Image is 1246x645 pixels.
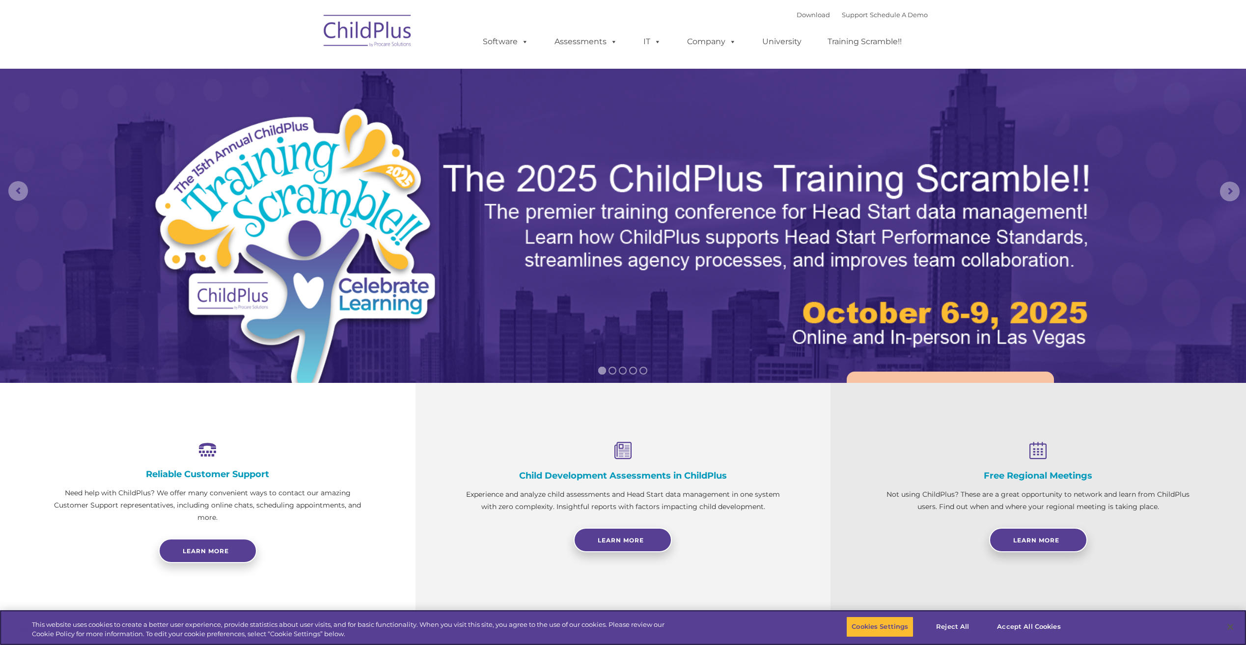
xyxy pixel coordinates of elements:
[880,488,1197,513] p: Not using ChildPlus? These are a great opportunity to network and learn from ChildPlus users. Fin...
[818,32,912,52] a: Training Scramble!!
[598,537,644,544] span: Learn More
[319,8,417,57] img: ChildPlus by Procare Solutions
[574,528,672,552] a: Learn More
[49,487,366,524] p: Need help with ChildPlus? We offer many convenient ways to contact our amazing Customer Support r...
[846,617,914,637] button: Cookies Settings
[989,528,1087,552] a: Learn More
[677,32,746,52] a: Company
[545,32,627,52] a: Assessments
[797,11,928,19] font: |
[1219,616,1241,638] button: Close
[159,538,257,563] a: Learn more
[1013,537,1059,544] span: Learn More
[32,620,685,639] div: This website uses cookies to create a better user experience, provide statistics about user visit...
[992,617,1066,637] button: Accept All Cookies
[183,547,229,555] span: Learn more
[465,470,782,481] h4: Child Development Assessments in ChildPlus
[842,11,868,19] a: Support
[49,469,366,480] h4: Reliable Customer Support
[137,105,178,112] span: Phone number
[137,65,166,72] span: Last name
[847,372,1054,427] a: Learn More
[473,32,538,52] a: Software
[634,32,671,52] a: IT
[752,32,811,52] a: University
[880,470,1197,481] h4: Free Regional Meetings
[465,488,782,513] p: Experience and analyze child assessments and Head Start data management in one system with zero c...
[797,11,830,19] a: Download
[922,617,983,637] button: Reject All
[870,11,928,19] a: Schedule A Demo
